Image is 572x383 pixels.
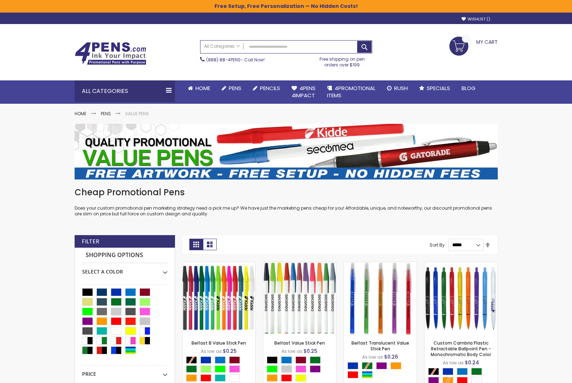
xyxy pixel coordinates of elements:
[75,111,86,117] a: Home
[260,84,280,92] span: Pencils
[351,340,409,352] a: Belfast Translucent Value Stick Pen
[327,84,375,99] span: 4PROMOTIONAL ITEMS
[348,371,358,378] div: Red
[281,374,292,382] div: Red
[229,374,240,382] div: White
[274,340,325,346] a: Belfast Value Stick Pen
[75,187,498,217] div: Does your custom promotional pen marketing strategy need a pick me up? We have just the marketing...
[189,239,203,250] strong: Grid
[101,111,111,117] a: Pens
[362,354,383,360] span: As low as
[82,365,167,378] div: Price
[192,340,246,346] a: Belfast B Value Stick Pen
[229,356,240,364] div: Burgundy
[204,43,240,49] span: All Categories
[267,365,278,373] div: Lime Green
[425,262,497,268] a: Custom Cambria Plastic Retractable Ballpoint Pen - Monochromatic Body Color
[82,263,167,275] div: Select A Color
[296,356,306,364] div: Burgundy
[281,356,292,364] div: Blue Light
[215,356,226,364] div: Blue Light
[391,362,401,369] div: Orange
[263,262,336,268] a: Belfast Value Stick Pen
[462,17,490,22] a: Wishlist
[310,356,321,364] div: Green
[384,353,398,360] span: $0.26
[183,262,255,335] img: Belfast B Value Stick Pen
[263,262,336,335] img: Belfast Value Stick Pen
[430,242,445,248] label: Sort By
[216,80,247,96] a: Pens
[376,362,387,369] div: Purple
[247,80,286,96] a: Pencils
[200,356,211,364] div: Blue
[344,262,417,335] img: Belfast Translucent Value Stick Pen
[457,368,468,375] div: Blue Light
[348,362,358,369] div: Blue
[471,368,482,375] div: Green
[82,248,167,263] strong: Shopping Options
[75,80,175,102] div: All Categories
[215,374,226,382] div: Teal
[443,368,453,375] div: Blue
[206,57,265,63] span: - Call Now!
[229,365,240,373] div: Pink
[186,374,197,382] div: Orange
[201,348,222,354] span: As low as
[75,124,498,179] img: Value Pens
[125,111,149,117] strong: Value Pens
[195,84,210,92] span: Home
[443,360,464,366] span: As low as
[292,84,316,99] span: 4Pens 4impact
[282,348,302,354] span: As low as
[425,262,497,335] img: Custom Cambria Plastic Retractable Ballpoint Pen - Monochromatic Body Color
[456,80,481,96] a: Blog
[348,362,417,380] div: Select A Color
[296,365,306,373] div: Pink
[381,80,413,96] a: Rush
[186,365,197,373] div: Green
[394,84,408,92] span: Rush
[182,80,216,96] a: Home
[229,84,241,92] span: Pens
[200,365,211,373] div: Green Light
[310,365,321,373] div: Purple
[200,41,244,52] a: All Categories
[75,187,498,198] h1: Cheap Promotional Pens
[431,340,491,358] a: Custom Cambria Plastic Retractable Ballpoint Pen - Monochromatic Body Color
[465,359,479,366] span: $0.24
[413,80,456,96] a: Specials
[344,262,417,268] a: Belfast Translucent Value Stick Pen
[75,42,146,65] img: 4Pens Custom Pens and Promotional Products
[296,374,306,382] div: Yellow
[223,347,237,355] span: $0.25
[427,84,450,92] span: Specials
[462,84,476,92] span: Blog
[362,371,373,378] div: Assorted
[183,262,255,268] a: Belfast B Value Stick Pen
[200,374,211,382] div: Red
[303,347,317,355] span: $0.25
[286,80,321,104] a: 4Pens4impact
[206,57,241,63] a: (888) 88-4PENS
[267,356,278,364] div: Black
[82,238,99,246] strong: Filter
[267,374,278,382] div: Orange
[312,53,372,68] div: Free shipping on pen orders over $199
[321,80,381,104] a: 4PROMOTIONALITEMS
[281,365,292,373] div: Grey Light
[215,365,226,373] div: Lime Green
